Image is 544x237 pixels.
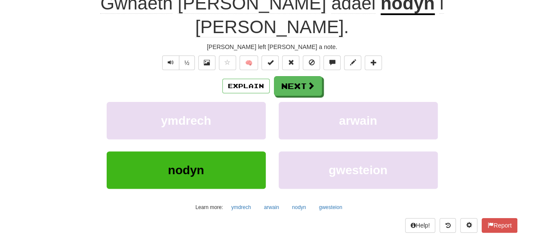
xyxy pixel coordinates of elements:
[198,55,215,70] button: Show image (alt+x)
[259,201,284,214] button: arwain
[160,55,195,70] div: Text-to-speech controls
[240,55,258,70] button: 🧠
[195,204,223,210] small: Learn more:
[323,55,341,70] button: Discuss sentence (alt+u)
[287,201,311,214] button: nodyn
[195,17,344,37] span: [PERSON_NAME]
[279,102,438,139] button: arwain
[162,55,179,70] button: Play sentence audio (ctl+space)
[107,102,266,139] button: ymdrech
[107,151,266,189] button: nodyn
[282,55,299,70] button: Reset to 0% Mastered (alt+r)
[329,163,387,177] span: gwesteion
[482,218,517,233] button: Report
[161,114,211,127] span: ymdrech
[227,201,256,214] button: ymdrech
[344,55,361,70] button: Edit sentence (alt+d)
[339,114,377,127] span: arwain
[303,55,320,70] button: Ignore sentence (alt+i)
[405,218,436,233] button: Help!
[365,55,382,70] button: Add to collection (alt+a)
[27,43,517,51] div: [PERSON_NAME] left [PERSON_NAME] a note.
[168,163,204,177] span: nodyn
[179,55,195,70] button: ½
[261,55,279,70] button: Set this sentence to 100% Mastered (alt+m)
[219,55,236,70] button: Favorite sentence (alt+f)
[274,76,322,96] button: Next
[314,201,347,214] button: gwesteion
[279,151,438,189] button: gwesteion
[222,79,270,93] button: Explain
[440,218,456,233] button: Round history (alt+y)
